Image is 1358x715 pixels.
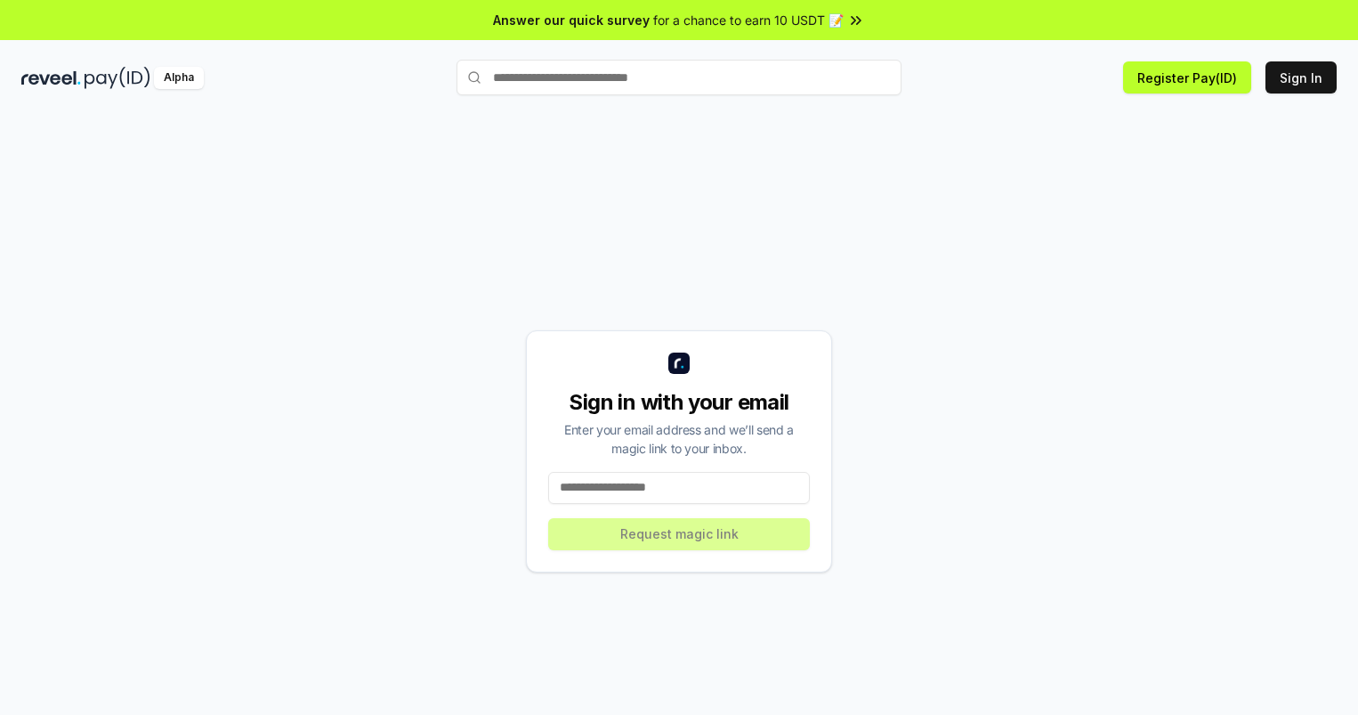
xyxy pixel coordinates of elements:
div: Enter your email address and we’ll send a magic link to your inbox. [548,420,810,458]
span: Answer our quick survey [493,11,650,29]
img: pay_id [85,67,150,89]
button: Sign In [1265,61,1337,93]
img: logo_small [668,353,690,374]
img: reveel_dark [21,67,81,89]
button: Register Pay(ID) [1123,61,1251,93]
div: Alpha [154,67,204,89]
div: Sign in with your email [548,388,810,417]
span: for a chance to earn 10 USDT 📝 [653,11,844,29]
